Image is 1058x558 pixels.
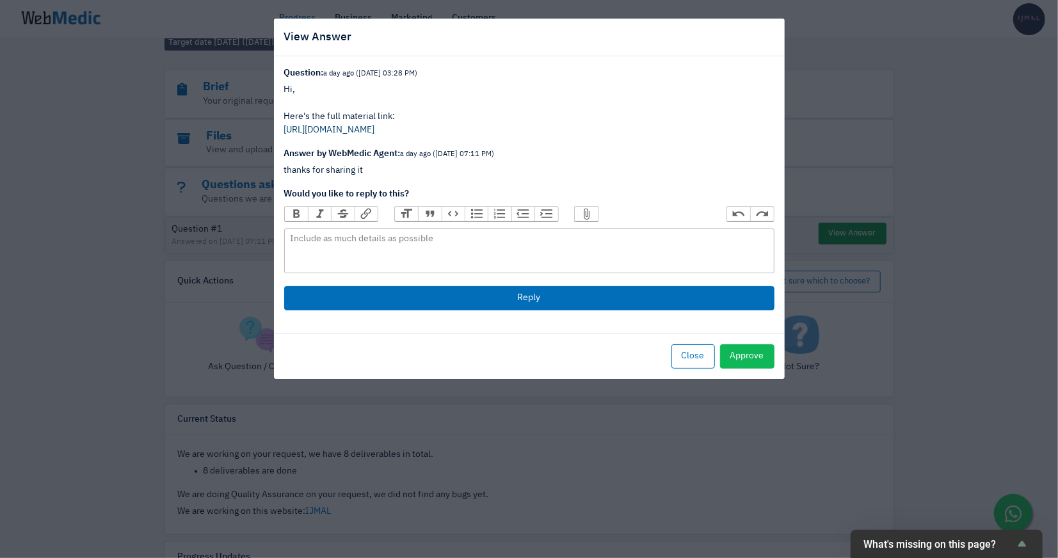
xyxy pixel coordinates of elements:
button: Quote [418,207,441,221]
button: Attach Files [575,207,598,221]
small: a day ago ([DATE] 03:28 PM) [324,70,418,77]
strong: Would you like to reply to this? [284,189,410,198]
button: Link [355,207,378,221]
strong: Answer by WebMedic Agent: [284,149,495,158]
button: Undo [727,207,750,221]
button: Bullets [465,207,488,221]
button: Bold [285,207,308,221]
strong: Question: [284,68,418,77]
button: Code [442,207,465,221]
div: thanks for sharing it [284,164,774,177]
button: Heading [395,207,418,221]
div: Hi, Here's the full material link: [284,83,774,137]
button: Italic [308,207,331,221]
button: Reply [284,286,774,310]
button: Redo [750,207,773,221]
h5: View Answer [284,29,352,45]
button: Numbers [488,207,511,221]
button: Approve [720,344,774,369]
span: What's missing on this page? [863,538,1014,550]
button: Strikethrough [331,207,354,221]
button: Increase Level [534,207,557,221]
button: Close [671,344,715,369]
small: a day ago ([DATE] 07:11 PM) [401,150,495,157]
button: Decrease Level [511,207,534,221]
a: [URL][DOMAIN_NAME] [284,125,375,134]
button: Show survey - What's missing on this page? [863,536,1030,552]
